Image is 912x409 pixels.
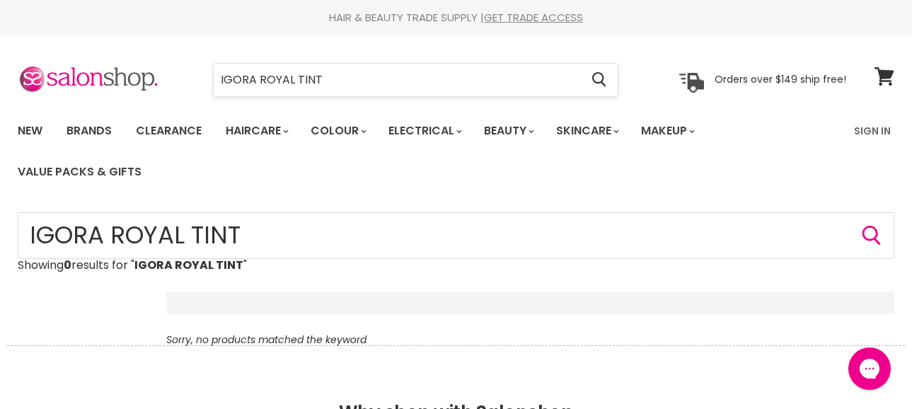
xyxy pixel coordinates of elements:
[300,116,375,146] a: Colour
[7,110,845,192] ul: Main menu
[214,64,580,96] input: Search
[7,157,152,187] a: Value Packs & Gifts
[841,342,898,395] iframe: Gorgias live chat messenger
[134,257,243,273] strong: IGORA ROYAL TINT
[213,63,618,97] form: Product
[715,73,846,86] p: Orders over $149 ship free!
[18,212,894,259] form: Product
[845,116,899,146] a: Sign In
[378,116,471,146] a: Electrical
[64,257,71,273] strong: 0
[56,116,122,146] a: Brands
[18,259,894,272] p: Showing results for " "
[546,116,628,146] a: Skincare
[125,116,212,146] a: Clearance
[473,116,543,146] a: Beauty
[215,116,297,146] a: Haircare
[18,212,894,259] input: Search
[484,10,583,25] a: GET TRADE ACCESS
[166,333,366,347] em: Sorry, no products matched the keyword
[580,64,618,96] button: Search
[860,224,883,247] button: Search
[7,116,53,146] a: New
[630,116,703,146] a: Makeup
